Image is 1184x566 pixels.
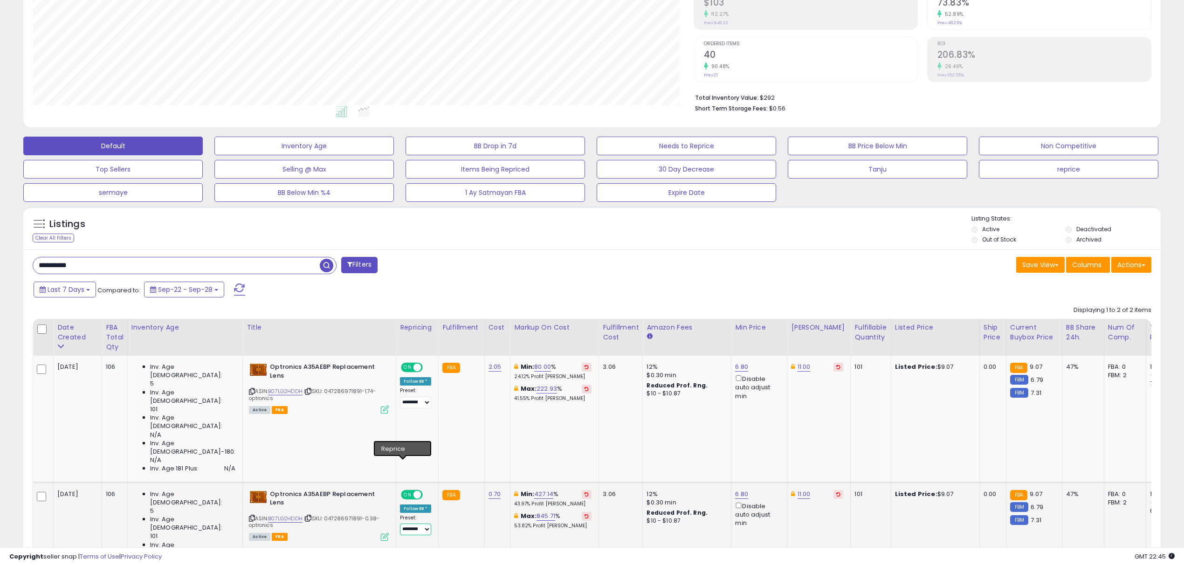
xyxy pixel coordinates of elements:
p: 53.82% Profit [PERSON_NAME] [514,523,592,529]
button: Last 7 Days [34,282,96,297]
small: Prev: $48.33 [704,20,728,26]
h2: 206.83% [937,49,1151,62]
div: FBA: 0 [1108,363,1139,371]
div: [DATE] [57,490,95,498]
button: 30 Day Decrease [597,160,776,179]
div: FBA: 0 [1108,490,1139,498]
a: 2.05 [489,362,502,372]
th: The percentage added to the cost of goods (COGS) that forms the calculator for Min & Max prices. [510,319,599,356]
label: Archived [1076,235,1101,243]
span: 101 [150,405,158,414]
small: FBA [442,490,460,500]
div: FBA Total Qty [106,323,124,352]
button: Selling @ Max [214,160,394,179]
small: FBM [1010,388,1028,398]
a: Terms of Use [80,552,119,561]
a: 6.80 [735,490,748,499]
a: 427.14 [534,490,553,499]
a: 11.00 [798,362,811,372]
div: Preset: [400,387,431,408]
span: 9.07 [1030,362,1042,371]
button: Filters [341,257,378,273]
span: 6.79 [1031,375,1043,384]
small: FBA [1010,490,1027,500]
div: $9.07 [895,363,972,371]
b: Total Inventory Value: [695,94,758,102]
span: FBA [272,533,288,541]
button: Actions [1111,257,1151,273]
small: Amazon Fees. [647,332,652,341]
span: 6.79 [1031,503,1043,511]
label: Deactivated [1076,225,1111,233]
small: 26.46% [942,63,963,70]
button: BB Below Min %4 [214,183,394,202]
div: 12% [647,490,724,498]
button: Top Sellers [23,160,203,179]
div: % [514,385,592,402]
a: 80.00 [534,362,551,372]
b: Reduced Prof. Rng. [647,509,708,517]
small: FBM [1010,502,1028,512]
button: Items Being Repriced [406,160,585,179]
div: Displaying 1 to 2 of 2 items [1074,306,1151,315]
div: $10 - $10.87 [647,390,724,398]
a: 0.70 [489,490,501,499]
small: FBA [442,363,460,373]
div: 0.00 [984,490,999,498]
span: 2025-10-6 22:45 GMT [1135,552,1175,561]
b: Reduced Prof. Rng. [647,381,708,389]
a: B07LG2HDDH [268,515,303,523]
button: Needs to Reprice [597,137,776,155]
span: All listings currently available for purchase on Amazon [249,533,270,541]
small: 112.27% [708,11,729,18]
div: [PERSON_NAME] [791,323,847,332]
small: 90.48% [708,63,730,70]
div: Fulfillable Quantity [854,323,887,342]
small: FBM [1010,515,1028,525]
div: Disable auto adjust min [735,501,780,528]
div: Amazon Fees [647,323,727,332]
div: ASIN: [249,363,389,413]
span: Inv. Age [DEMOGRAPHIC_DATA]: [150,541,235,558]
span: Inv. Age 181 Plus: [150,464,199,473]
div: 47% [1066,490,1097,498]
small: Prev: 21 [704,72,718,78]
div: $0.30 min [647,498,724,507]
div: % [514,512,592,529]
a: B07LG2HDDH [268,387,303,395]
small: FBA [1010,363,1027,373]
button: Save View [1016,257,1065,273]
h2: 40 [704,49,917,62]
label: Out of Stock [982,235,1016,243]
span: Ordered Items [704,41,917,47]
button: Non Competitive [979,137,1158,155]
div: 3.06 [603,363,635,371]
p: 41.55% Profit [PERSON_NAME] [514,395,592,402]
span: Sep-22 - Sep-28 [158,285,213,294]
span: Inv. Age [DEMOGRAPHIC_DATA]: [150,388,235,405]
small: Prev: 48.29% [937,20,962,26]
div: Follow BB * [400,377,431,386]
div: ASIN: [249,490,389,540]
button: Sep-22 - Sep-28 [144,282,224,297]
span: OFF [421,490,436,498]
div: $0.30 min [647,371,724,380]
span: N/A [224,464,235,473]
div: Listed Price [895,323,976,332]
div: 101 [854,490,883,498]
a: Privacy Policy [121,552,162,561]
div: % [514,363,592,380]
button: Default [23,137,203,155]
div: 106 [106,363,120,371]
div: 106 [106,490,120,498]
div: 3.06 [603,490,635,498]
div: Ship Price [984,323,1002,342]
div: [DATE] [57,363,95,371]
button: BB Price Below Min [788,137,967,155]
div: 12% [647,363,724,371]
span: $0.56 [769,104,785,113]
small: 52.89% [942,11,964,18]
b: Min: [521,362,535,371]
button: Columns [1066,257,1110,273]
div: % [514,490,592,507]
